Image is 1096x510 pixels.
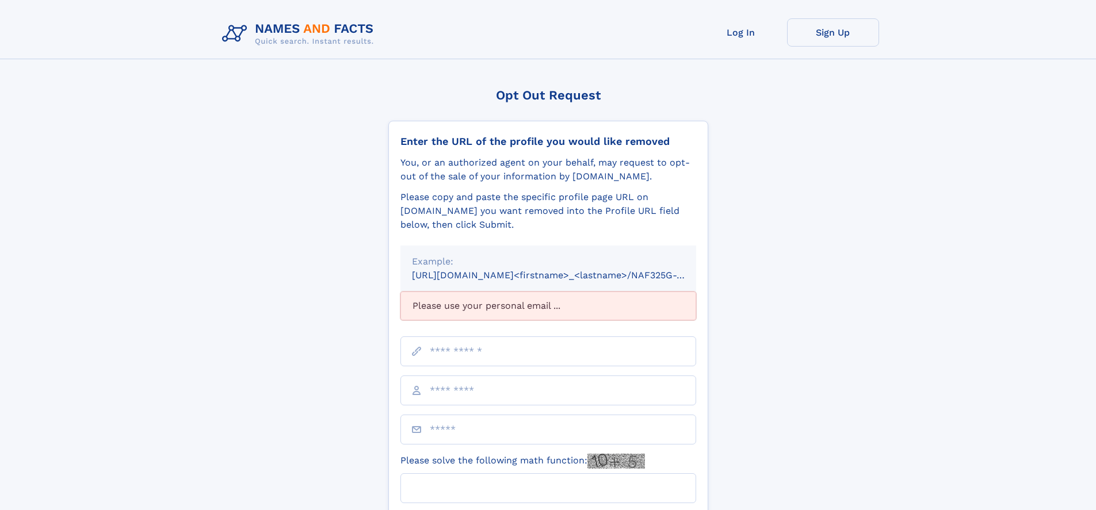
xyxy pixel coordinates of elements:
div: Enter the URL of the profile you would like removed [400,135,696,148]
div: Opt Out Request [388,88,708,102]
a: Log In [695,18,787,47]
label: Please solve the following math function: [400,454,645,469]
a: Sign Up [787,18,879,47]
div: You, or an authorized agent on your behalf, may request to opt-out of the sale of your informatio... [400,156,696,183]
div: Example: [412,255,685,269]
small: [URL][DOMAIN_NAME]<firstname>_<lastname>/NAF325G-xxxxxxxx [412,270,718,281]
div: Please copy and paste the specific profile page URL on [DOMAIN_NAME] you want removed into the Pr... [400,190,696,232]
div: Please use your personal email ... [400,292,696,320]
img: Logo Names and Facts [217,18,383,49]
